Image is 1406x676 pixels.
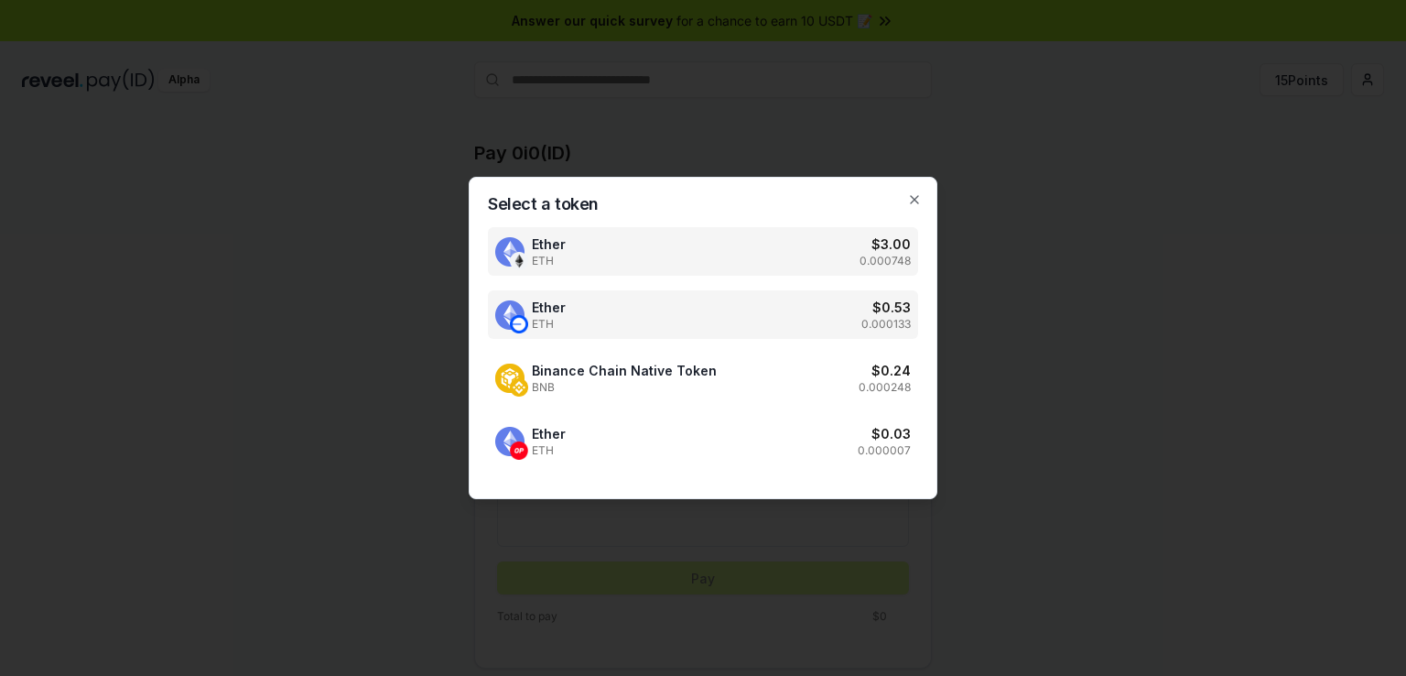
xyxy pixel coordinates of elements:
img: Ether [510,315,528,333]
span: ETH [532,254,566,268]
span: Ether [532,424,566,443]
p: 0.000748 [860,254,911,268]
img: Ether [510,442,528,460]
span: Ether [532,298,566,317]
span: ETH [532,317,566,332]
h3: $ 0.53 [872,298,911,317]
img: Ether [495,237,525,267]
h3: $ 0.03 [871,424,911,443]
p: 0.000007 [858,443,911,458]
span: BNB [532,380,717,395]
h2: Select a token [488,196,918,213]
img: Ether [495,300,525,330]
img: Ether [510,252,528,270]
span: Ether [532,234,566,254]
h3: $ 0.24 [871,361,911,380]
span: ETH [532,443,566,458]
img: Binance Chain Native Token [510,378,528,397]
h3: $ 3.00 [871,234,911,254]
p: 0.000248 [859,380,911,395]
span: Binance Chain Native Token [532,361,717,380]
p: 0.000133 [861,317,911,332]
img: Ether [495,427,525,456]
img: Binance Chain Native Token [495,364,525,393]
